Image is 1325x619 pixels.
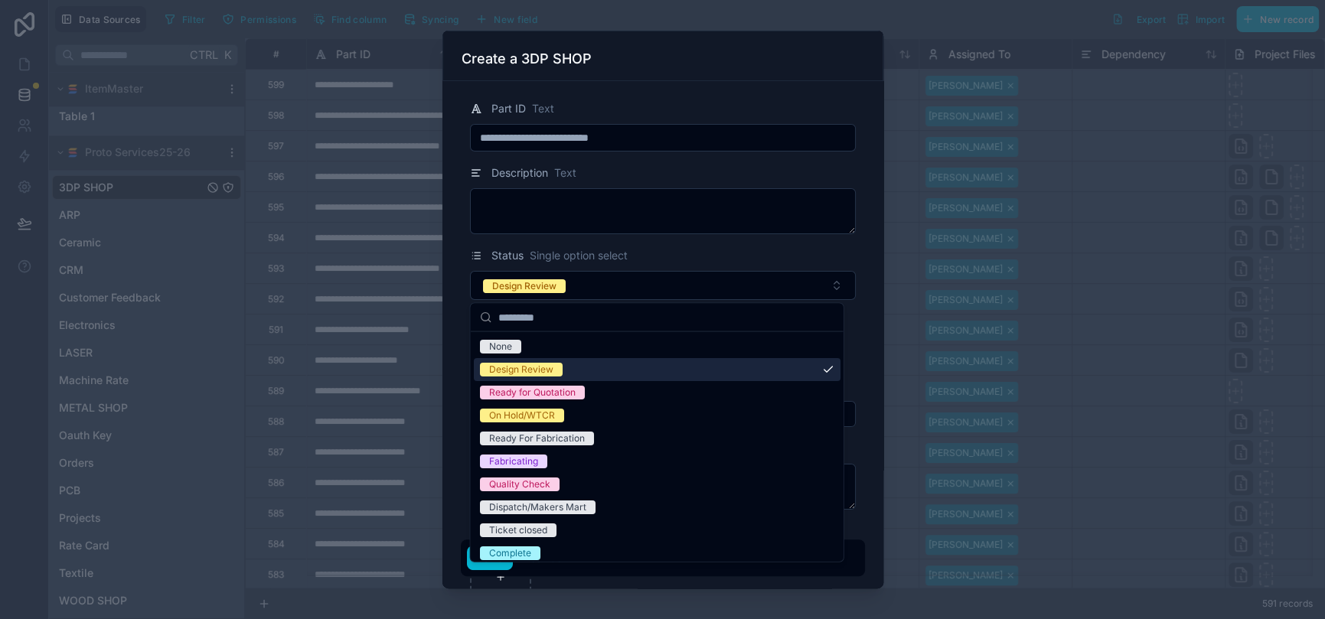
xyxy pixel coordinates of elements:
[532,101,554,116] span: Text
[491,165,548,181] span: Description
[471,331,844,561] div: Suggestions
[489,454,538,468] div: Fabricating
[492,279,556,293] div: Design Review
[489,546,531,559] div: Complete
[530,248,628,263] span: Single option select
[489,339,512,353] div: None
[489,408,555,422] div: On Hold/WTCR
[489,500,586,513] div: Dispatch/Makers Mart
[467,546,513,570] button: Save
[554,165,576,181] span: Text
[470,271,856,300] button: Select Button
[491,248,524,263] span: Status
[489,385,576,399] div: Ready for Quotation
[489,523,547,536] div: Ticket closed
[489,362,553,376] div: Design Review
[491,101,526,116] span: Part ID
[489,477,550,490] div: Quality Check
[462,50,592,68] h3: Create a 3DP SHOP
[489,431,585,445] div: Ready For Fabrication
